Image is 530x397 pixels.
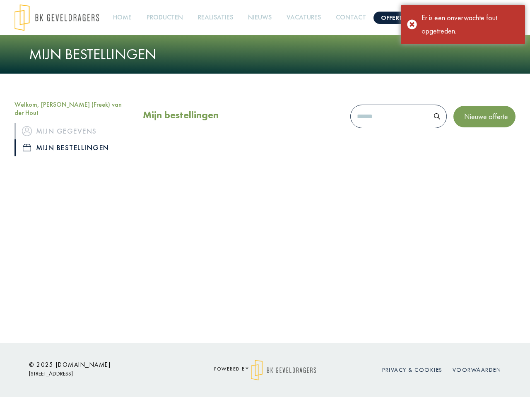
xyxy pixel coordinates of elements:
[422,11,519,38] div: Er is een onverwachte fout opgetreden.
[245,8,275,27] a: Nieuws
[29,45,501,63] h1: Mijn bestellingen
[332,8,369,27] a: Contact
[22,126,32,136] img: icon
[382,366,443,373] a: Privacy & cookies
[29,368,178,379] p: [STREET_ADDRESS]
[14,4,99,31] img: logo
[453,366,501,373] a: Voorwaarden
[195,8,236,27] a: Realisaties
[251,360,316,380] img: logo
[143,8,186,27] a: Producten
[110,8,135,27] a: Home
[143,109,219,121] h2: Mijn bestellingen
[453,106,516,127] button: Nieuwe offerte
[461,112,508,121] span: Nieuwe offerte
[14,100,130,116] h5: Welkom, [PERSON_NAME] (Freek) van der Hout
[283,8,324,27] a: Vacatures
[14,139,130,156] a: iconMijn bestellingen
[14,123,130,139] a: iconMijn gegevens
[373,12,414,24] a: Offerte
[434,113,440,120] img: search.svg
[23,144,31,151] img: icon
[190,360,340,380] div: powered by
[29,361,178,368] h6: © 2025 [DOMAIN_NAME]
